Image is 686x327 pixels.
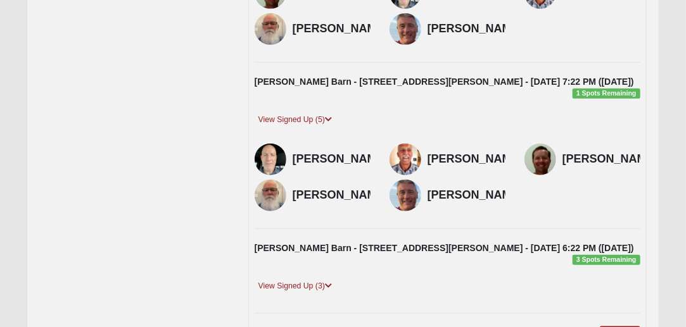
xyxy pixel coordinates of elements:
img: Andy Sims [524,144,556,175]
a: View Signed Up (3) [255,280,336,293]
img: Michael Goad [255,13,286,45]
h4: [PERSON_NAME] [428,188,523,202]
h4: [PERSON_NAME] [293,22,388,36]
img: Greg Cerrato [390,144,421,175]
img: Paul Olson [390,13,421,45]
strong: [PERSON_NAME] Barn - [STREET_ADDRESS][PERSON_NAME] - [DATE] 7:22 PM ([DATE]) [255,77,634,87]
h4: [PERSON_NAME] [428,22,523,36]
img: Chris Edwards [255,144,286,175]
h4: [PERSON_NAME] [293,152,388,166]
img: Paul Olson [390,180,421,211]
a: View Signed Up (5) [255,113,336,126]
h4: [PERSON_NAME] [562,152,658,166]
h4: [PERSON_NAME] [428,152,523,166]
span: 1 Spots Remaining [573,89,640,99]
span: 3 Spots Remaining [573,255,640,265]
h4: [PERSON_NAME] [293,188,388,202]
strong: [PERSON_NAME] Barn - [STREET_ADDRESS][PERSON_NAME] - [DATE] 6:22 PM ([DATE]) [255,243,634,253]
img: Michael Goad [255,180,286,211]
